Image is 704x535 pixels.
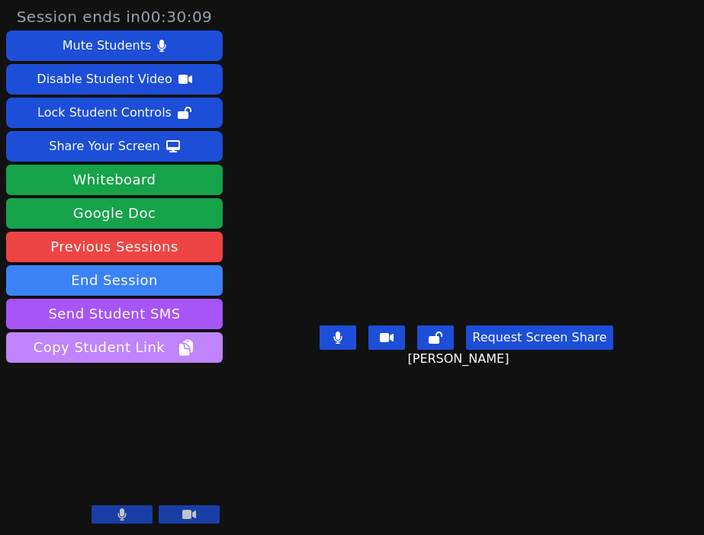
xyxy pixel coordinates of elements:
[6,30,223,61] button: Mute Students
[141,8,213,26] time: 00:30:09
[6,232,223,262] a: Previous Sessions
[466,325,612,350] button: Request Screen Share
[407,350,513,368] span: [PERSON_NAME]
[17,6,213,27] span: Session ends in
[6,332,223,363] button: Copy Student Link
[37,101,172,125] div: Lock Student Controls
[34,337,195,358] span: Copy Student Link
[6,131,223,162] button: Share Your Screen
[49,134,160,159] div: Share Your Screen
[37,67,172,91] div: Disable Student Video
[6,165,223,195] button: Whiteboard
[63,34,151,58] div: Mute Students
[6,64,223,95] button: Disable Student Video
[6,98,223,128] button: Lock Student Controls
[6,198,223,229] a: Google Doc
[6,299,223,329] button: Send Student SMS
[6,265,223,296] button: End Session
